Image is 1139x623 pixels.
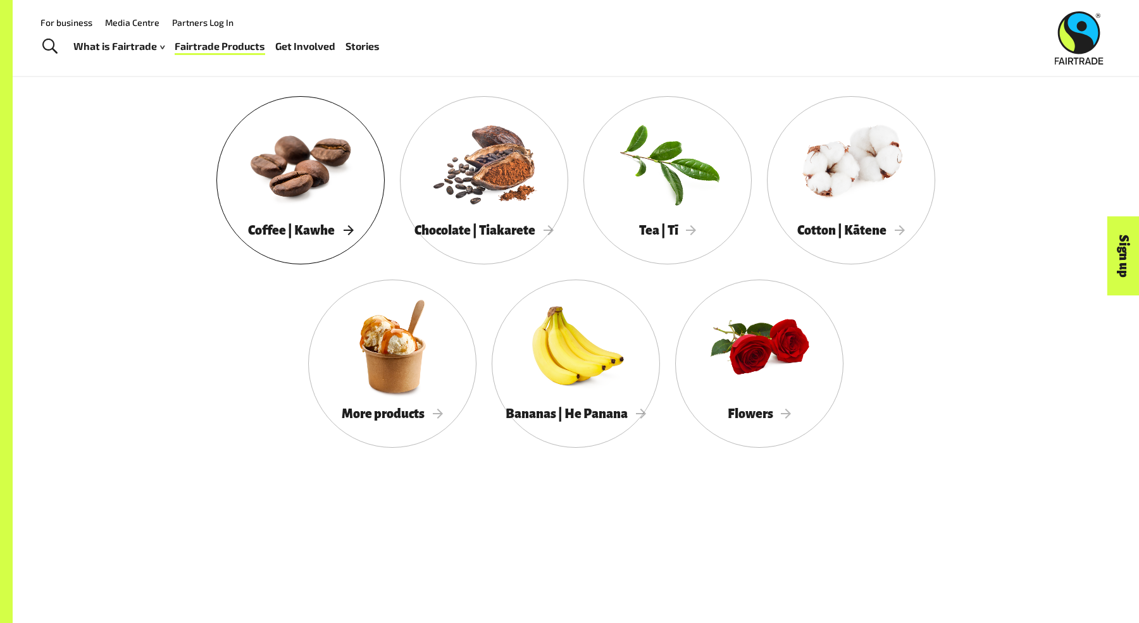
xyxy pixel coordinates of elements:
[105,17,159,28] a: Media Centre
[675,280,843,448] a: Flowers
[40,17,92,28] a: For business
[73,37,165,56] a: What is Fairtrade
[34,31,65,63] a: Toggle Search
[583,96,752,264] a: Tea | Tī
[414,223,554,237] span: Chocolate | Tiakarete
[492,280,660,448] a: Bananas | He Panana
[342,407,443,421] span: More products
[345,37,380,56] a: Stories
[308,280,476,448] a: More products
[728,407,792,421] span: Flowers
[767,96,935,264] a: Cotton | Kātene
[797,223,905,237] span: Cotton | Kātene
[506,407,646,421] span: Bananas | He Panana
[1055,11,1104,65] img: Fairtrade Australia New Zealand logo
[248,223,353,237] span: Coffee | Kawhe
[175,37,265,56] a: Fairtrade Products
[216,96,385,264] a: Coffee | Kawhe
[172,17,233,28] a: Partners Log In
[639,223,697,237] span: Tea | Tī
[400,96,568,264] a: Chocolate | Tiakarete
[275,37,335,56] a: Get Involved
